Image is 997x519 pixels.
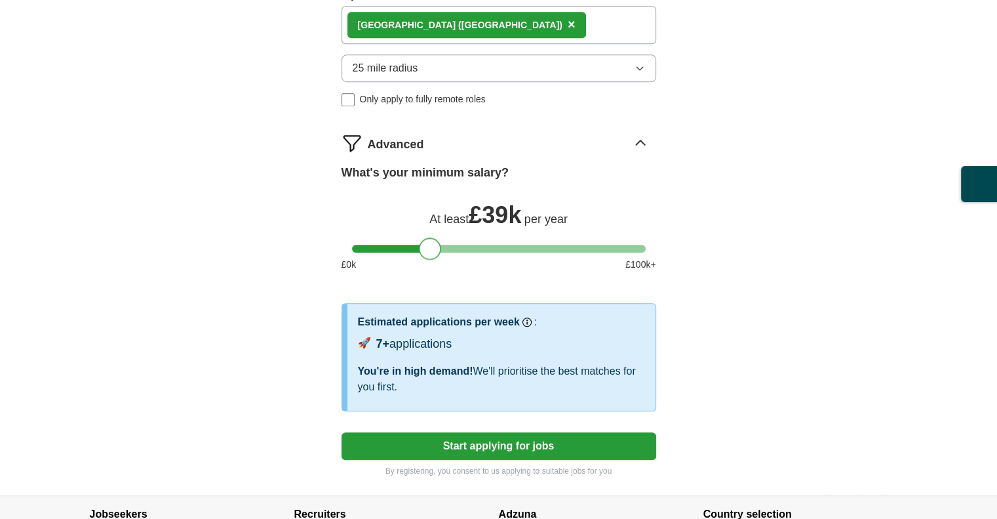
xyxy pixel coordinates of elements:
span: You're in high demand! [358,365,473,377]
input: Only apply to fully remote roles [342,93,355,106]
span: 🚀 [358,335,371,351]
button: 25 mile radius [342,54,656,82]
span: 7+ [376,337,390,350]
span: 25 mile radius [353,60,418,76]
button: Start applying for jobs [342,432,656,460]
div: We'll prioritise the best matches for you first. [358,363,645,395]
span: At least [429,213,469,226]
span: £ 0 k [342,258,357,272]
h3: Estimated applications per week [358,314,520,330]
span: Only apply to fully remote roles [360,93,486,106]
span: ([GEOGRAPHIC_DATA]) [458,20,562,30]
label: What's your minimum salary? [342,164,509,182]
span: × [568,17,576,31]
strong: [GEOGRAPHIC_DATA] [358,20,456,30]
span: £ 100 k+ [625,258,655,272]
span: £ 39k [469,201,521,228]
span: Advanced [368,136,424,154]
button: × [568,15,576,35]
span: per year [524,213,568,226]
div: applications [376,335,452,353]
img: filter [342,133,362,154]
p: By registering, you consent to us applying to suitable jobs for you [342,465,656,477]
h3: : [534,314,537,330]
